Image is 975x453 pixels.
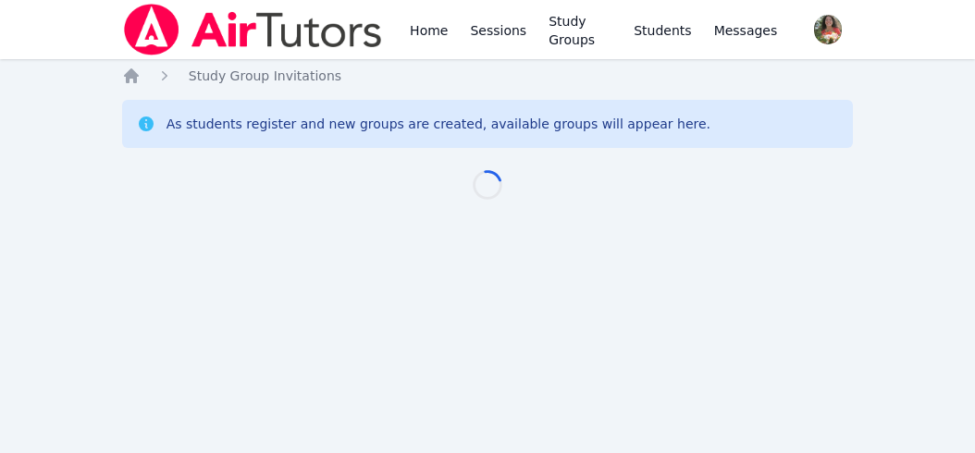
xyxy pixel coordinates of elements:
span: Study Group Invitations [189,68,341,83]
div: As students register and new groups are created, available groups will appear here. [167,115,710,133]
span: Messages [714,21,778,40]
nav: Breadcrumb [122,67,854,85]
img: Air Tutors [122,4,384,55]
a: Study Group Invitations [189,67,341,85]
